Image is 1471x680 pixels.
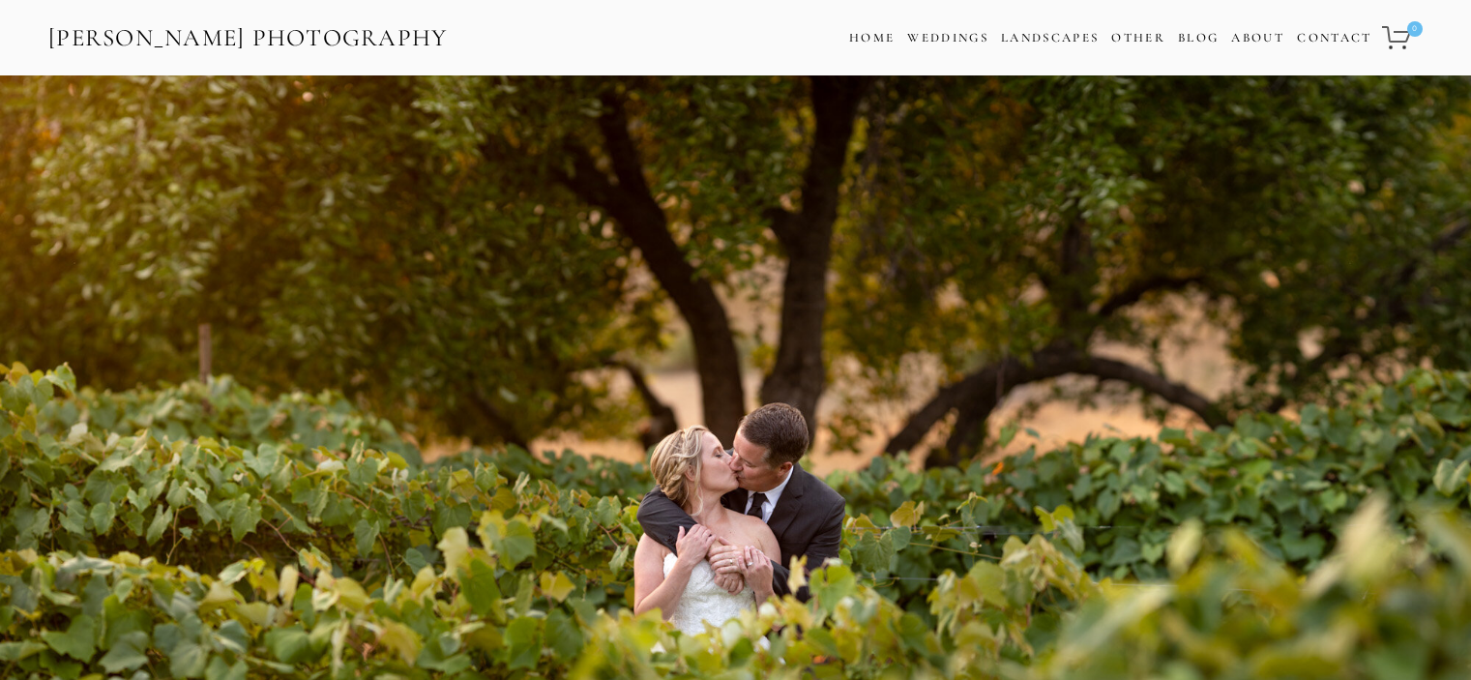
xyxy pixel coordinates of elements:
a: Blog [1178,24,1219,52]
a: [PERSON_NAME] Photography [46,16,450,60]
a: Home [849,24,895,52]
span: 0 [1407,21,1423,37]
a: About [1231,24,1284,52]
a: Other [1111,30,1165,45]
a: Landscapes [1001,30,1099,45]
a: Contact [1297,24,1371,52]
a: Weddings [907,30,988,45]
a: 0 items in cart [1379,15,1425,61]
